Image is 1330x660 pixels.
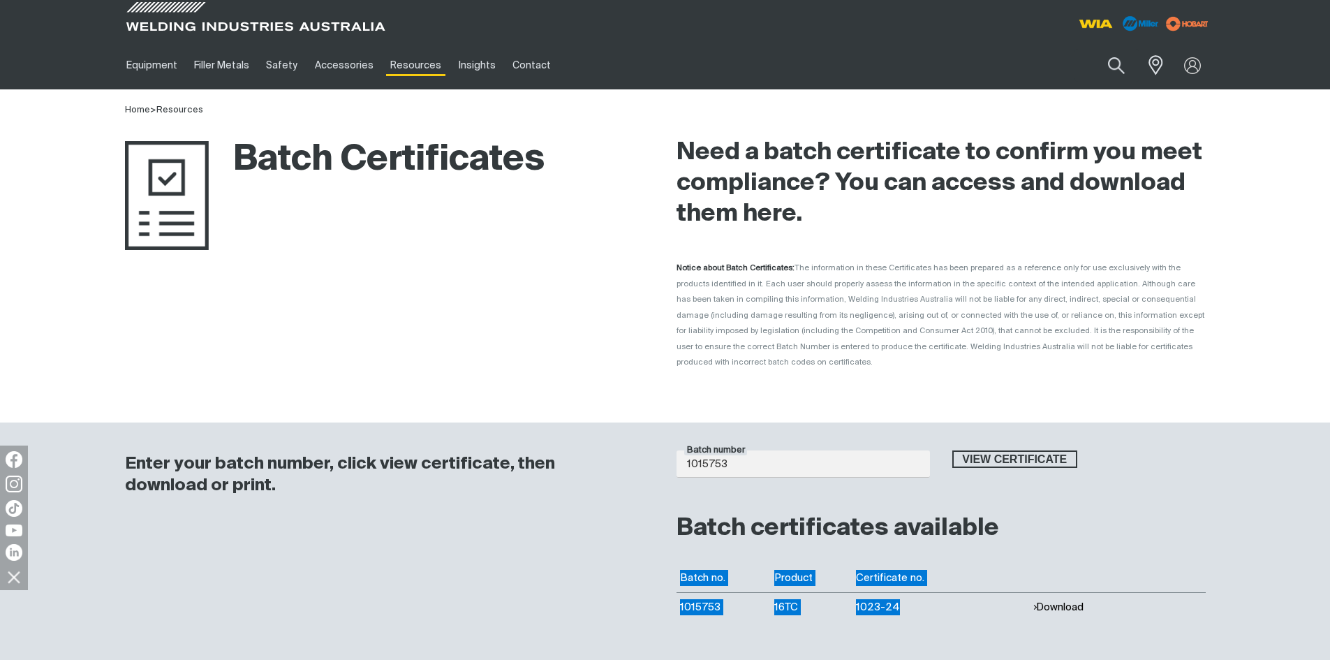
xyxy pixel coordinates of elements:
[125,105,150,115] a: Home
[2,565,26,589] img: hide socials
[150,105,156,115] span: >
[504,41,559,89] a: Contact
[118,41,186,89] a: Equipment
[677,592,771,622] td: 1015753
[952,450,1078,469] button: View certificate
[6,476,22,492] img: Instagram
[6,525,22,536] img: YouTube
[677,138,1206,230] h2: Need a batch certificate to confirm you meet compliance? You can access and download them here.
[186,41,258,89] a: Filler Metals
[1033,601,1084,613] button: Download
[677,264,1204,366] span: The information in these Certificates has been prepared as a reference only for use exclusively w...
[677,513,1206,544] h2: Batch certificates available
[677,264,795,272] strong: Notice about Batch Certificates:
[1074,49,1139,82] input: Product name or item number...
[852,564,1029,593] th: Certificate no.
[382,41,450,89] a: Resources
[771,564,852,593] th: Product
[156,105,203,115] a: Resources
[6,544,22,561] img: LinkedIn
[306,41,382,89] a: Accessories
[1162,13,1213,34] img: miller
[1093,49,1140,82] button: Search products
[6,451,22,468] img: Facebook
[258,41,306,89] a: Safety
[125,453,640,497] h3: Enter your batch number, click view certificate, then download or print.
[6,500,22,517] img: TikTok
[677,564,771,593] th: Batch no.
[771,592,852,622] td: 16TC
[852,592,1029,622] td: 1023-24
[118,41,939,89] nav: Main
[125,138,545,183] h1: Batch Certificates
[954,450,1077,469] span: View certificate
[450,41,503,89] a: Insights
